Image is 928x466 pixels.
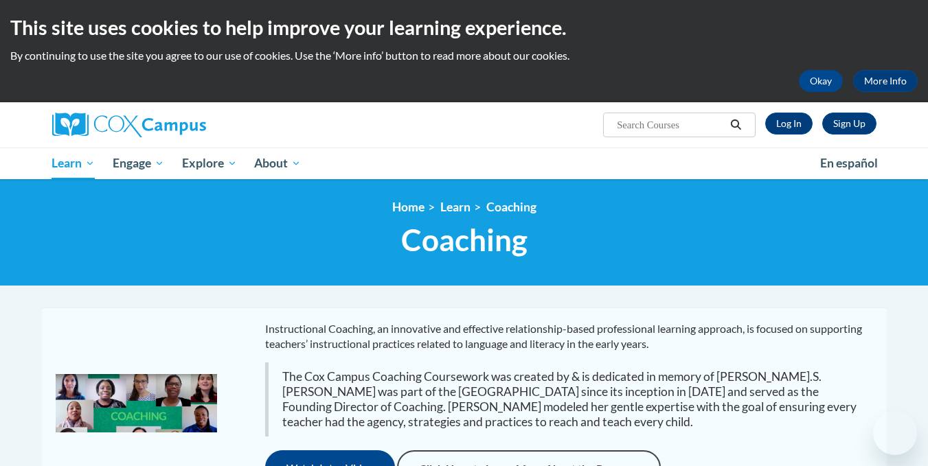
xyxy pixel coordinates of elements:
[486,200,536,214] a: Coaching
[282,369,859,430] div: The Cox Campus Coaching Coursework was created by & is dedicated in memory of [PERSON_NAME].S. [P...
[182,155,237,172] span: Explore
[52,113,313,137] a: Cox Campus
[853,70,918,92] a: More Info
[392,200,425,214] a: Home
[104,148,173,179] a: Engage
[254,155,301,172] span: About
[811,149,887,178] a: En español
[43,148,104,179] a: Learn
[52,113,206,137] img: Cox Campus
[440,200,471,214] a: Learn
[245,148,310,179] a: About
[265,321,873,351] p: Instructional Coaching, an innovative and effective relationship-based professional learning appr...
[52,155,95,172] span: Learn
[725,117,746,133] button: Search
[401,222,528,258] span: Coaching
[820,156,878,170] span: En español
[10,14,918,41] h2: This site uses cookies to help improve your learning experience.
[10,48,918,63] p: By continuing to use the site you agree to our use of cookies. Use the ‘More info’ button to read...
[615,117,725,133] input: Search Courses
[32,148,897,179] div: Main menu
[799,70,843,92] button: Okay
[822,113,876,135] a: Register
[173,148,246,179] a: Explore
[873,411,917,455] iframe: Button to launch messaging window
[56,374,217,432] img: fd72b066-fa50-45ff-8cd7-e2b4a3a3c995.jpg
[765,113,813,135] a: Log In
[113,155,164,172] span: Engage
